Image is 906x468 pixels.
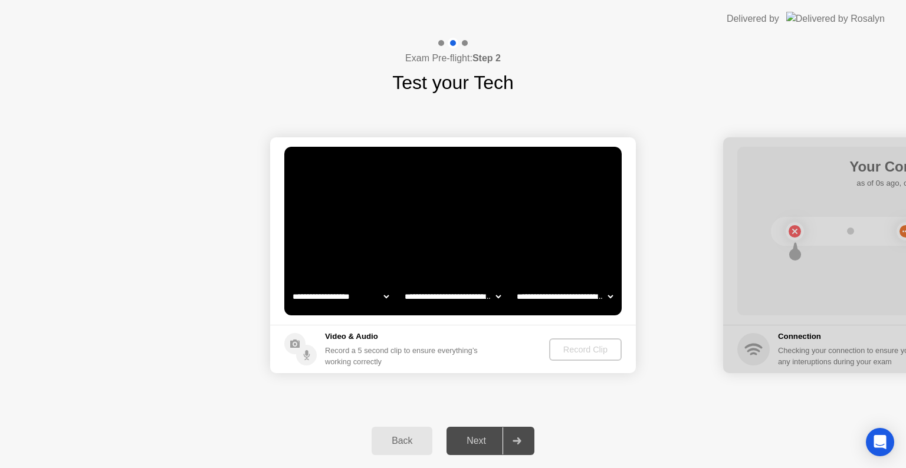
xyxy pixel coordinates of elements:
[290,285,391,308] select: Available cameras
[786,12,885,25] img: Delivered by Rosalyn
[325,345,482,367] div: Record a 5 second clip to ensure everything’s working correctly
[372,427,432,455] button: Back
[375,436,429,446] div: Back
[727,12,779,26] div: Delivered by
[549,338,622,361] button: Record Clip
[514,285,615,308] select: Available microphones
[447,427,534,455] button: Next
[866,428,894,456] div: Open Intercom Messenger
[405,51,501,65] h4: Exam Pre-flight:
[554,345,617,354] div: Record Clip
[402,285,503,308] select: Available speakers
[450,436,503,446] div: Next
[325,331,482,342] h5: Video & Audio
[472,53,501,63] b: Step 2
[392,68,514,97] h1: Test your Tech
